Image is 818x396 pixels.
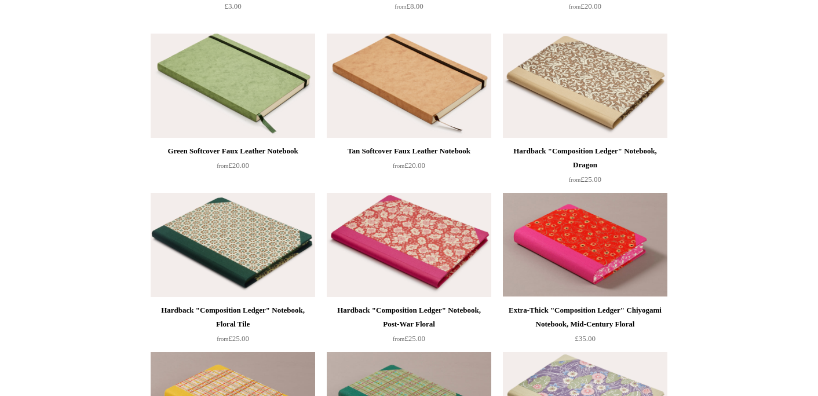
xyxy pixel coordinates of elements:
[393,163,404,169] span: from
[217,334,249,343] span: £25.00
[506,303,664,331] div: Extra-Thick "Composition Ledger" Chiyogami Notebook, Mid-Century Floral
[224,2,241,10] span: £3.00
[327,144,491,192] a: Tan Softcover Faux Leather Notebook from£20.00
[503,193,667,297] img: Extra-Thick "Composition Ledger" Chiyogami Notebook, Mid-Century Floral
[503,34,667,138] img: Hardback "Composition Ledger" Notebook, Dragon
[330,144,488,158] div: Tan Softcover Faux Leather Notebook
[327,34,491,138] img: Tan Softcover Faux Leather Notebook
[393,336,404,342] span: from
[569,175,601,184] span: £25.00
[503,303,667,351] a: Extra-Thick "Composition Ledger" Chiyogami Notebook, Mid-Century Floral £35.00
[151,34,315,138] a: Green Softcover Faux Leather Notebook Green Softcover Faux Leather Notebook
[395,2,423,10] span: £8.00
[217,163,228,169] span: from
[569,177,580,183] span: from
[217,336,228,342] span: from
[393,161,425,170] span: £20.00
[154,303,312,331] div: Hardback "Composition Ledger" Notebook, Floral Tile
[575,334,596,343] span: £35.00
[569,2,601,10] span: £20.00
[327,34,491,138] a: Tan Softcover Faux Leather Notebook Tan Softcover Faux Leather Notebook
[395,3,406,10] span: from
[151,193,315,297] img: Hardback "Composition Ledger" Notebook, Floral Tile
[217,161,249,170] span: £20.00
[330,303,488,331] div: Hardback "Composition Ledger" Notebook, Post-War Floral
[503,144,667,192] a: Hardback "Composition Ledger" Notebook, Dragon from£25.00
[151,144,315,192] a: Green Softcover Faux Leather Notebook from£20.00
[506,144,664,172] div: Hardback "Composition Ledger" Notebook, Dragon
[151,193,315,297] a: Hardback "Composition Ledger" Notebook, Floral Tile Hardback "Composition Ledger" Notebook, Flora...
[151,34,315,138] img: Green Softcover Faux Leather Notebook
[327,303,491,351] a: Hardback "Composition Ledger" Notebook, Post-War Floral from£25.00
[327,193,491,297] a: Hardback "Composition Ledger" Notebook, Post-War Floral Hardback "Composition Ledger" Notebook, P...
[569,3,580,10] span: from
[327,193,491,297] img: Hardback "Composition Ledger" Notebook, Post-War Floral
[151,303,315,351] a: Hardback "Composition Ledger" Notebook, Floral Tile from£25.00
[503,193,667,297] a: Extra-Thick "Composition Ledger" Chiyogami Notebook, Mid-Century Floral Extra-Thick "Composition ...
[393,334,425,343] span: £25.00
[154,144,312,158] div: Green Softcover Faux Leather Notebook
[503,34,667,138] a: Hardback "Composition Ledger" Notebook, Dragon Hardback "Composition Ledger" Notebook, Dragon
